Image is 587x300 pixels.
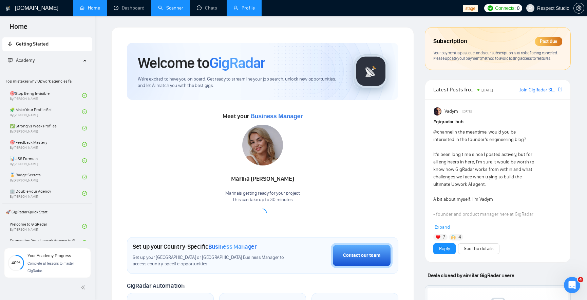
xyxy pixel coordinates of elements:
span: check-circle [82,191,87,196]
span: @channel [433,129,453,135]
span: 0 [517,4,520,12]
span: GigRadar Automation [127,282,184,289]
span: check-circle [82,158,87,163]
div: Contact our team [343,252,380,259]
span: [DATE] [481,88,493,92]
a: Reply [439,245,450,252]
span: Academy [8,57,35,63]
span: Your payment is past due, and your subscription is at risk of being canceled. Please update your ... [433,50,558,61]
span: Getting Started [16,41,49,47]
a: 🎯 Feedback MasteryBy[PERSON_NAME] [10,137,82,152]
a: 🏅 Badge SecretsBy[PERSON_NAME] [10,170,82,184]
img: ❤️ [436,235,440,240]
h1: # gigradar-hub [433,118,562,126]
span: check-circle [82,240,87,245]
a: homeHome [80,5,100,11]
span: [DATE] [462,108,472,114]
img: logo [6,3,11,14]
span: Top mistakes why Upwork agencies fail [3,74,92,88]
a: Connecting Your Upwork Agency to GigRadar [10,235,82,250]
a: See the details [464,245,494,252]
span: check-circle [82,93,87,98]
img: Vadym [434,107,442,116]
span: Deals closed by similar GigRadar users [425,269,517,281]
span: check-circle [82,126,87,130]
span: Expand [435,224,450,230]
span: check-circle [82,175,87,179]
span: Complete all lessons to master GigRadar. [27,262,74,273]
span: export [558,87,562,92]
span: Business Manager [250,113,303,120]
span: Set up your [GEOGRAPHIC_DATA] or [GEOGRAPHIC_DATA] Business Manager to access country-specific op... [133,254,289,267]
iframe: Intercom live chat [564,277,580,293]
span: Meet your [223,112,303,120]
span: GigRadar [209,54,265,72]
a: Join GigRadar Slack Community [519,86,557,94]
a: 📊 JSS FormulaBy[PERSON_NAME] [10,153,82,168]
button: See the details [458,243,499,254]
div: Marina is getting ready for your project This can take up to 30 minutes [221,190,304,203]
span: loading [259,209,267,217]
span: rocket [8,41,13,46]
span: Academy [16,57,35,63]
span: stage [463,5,478,12]
a: export [558,86,562,93]
a: Welcome to GigRadarBy[PERSON_NAME] [10,219,82,234]
span: 4 [458,234,461,241]
a: dashboardDashboard [114,5,145,11]
span: 40% [8,261,24,265]
span: We're excited to have you on board. Get ready to streamline your job search, unlock new opportuni... [138,76,343,89]
img: upwork-logo.png [488,5,493,11]
span: 🚀 GigRadar Quick Start [3,205,92,219]
a: 🧩 Make Your Profile SellBy[PERSON_NAME] [10,104,82,119]
h1: Set up your Country-Specific [133,243,257,250]
button: setting [573,3,584,14]
span: check-circle [82,224,87,229]
button: Reply [433,243,456,254]
div: Past due [535,37,562,46]
span: Vadym [444,108,458,115]
span: 4 [578,277,583,282]
a: searchScanner [158,5,183,11]
a: 🎯Stop Being InvisibleBy[PERSON_NAME] [10,88,82,103]
img: gigradar-logo.png [354,54,388,88]
span: 7 [443,234,445,241]
span: Business Manager [208,243,257,250]
span: user [528,6,533,11]
a: messageChats [197,5,220,11]
div: Marina [PERSON_NAME] [221,173,304,185]
img: 🙌 [451,235,456,240]
span: Latest Posts from the GigRadar Community [433,85,475,94]
li: Getting Started [2,37,92,51]
span: Subscription [433,36,467,47]
span: check-circle [82,142,87,147]
span: Your Academy Progress [27,253,71,258]
button: Contact our team [331,243,393,268]
span: fund-projection-screen [8,58,13,63]
h1: Welcome to [138,54,265,72]
a: userProfile [233,5,255,11]
span: check-circle [82,109,87,114]
span: double-left [81,284,88,291]
a: 🏢 Double your AgencyBy[PERSON_NAME] [10,186,82,201]
span: Home [4,22,33,36]
a: ✅ Strong vs Weak ProfilesBy[PERSON_NAME] [10,121,82,136]
img: 1686180516333-102.jpg [242,125,283,165]
span: Connects: [495,4,515,12]
a: setting [573,5,584,11]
